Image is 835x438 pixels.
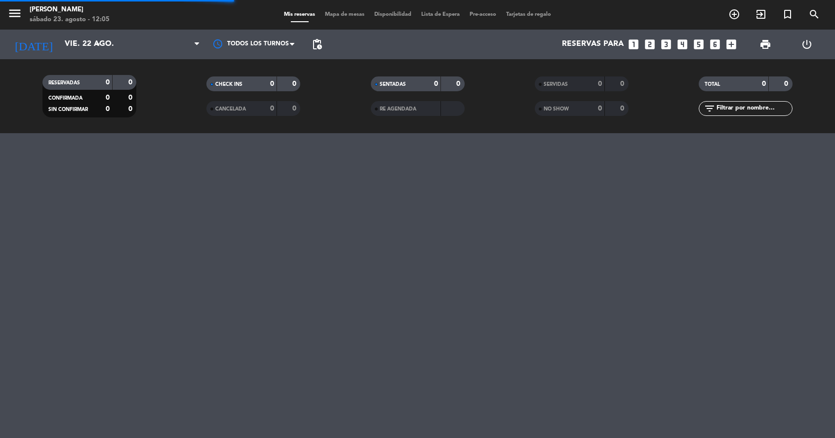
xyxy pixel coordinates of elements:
[692,38,705,51] i: looks_5
[562,40,624,49] span: Reservas para
[48,80,80,85] span: RESERVADAS
[643,38,656,51] i: looks_two
[725,38,738,51] i: add_box
[501,12,556,17] span: Tarjetas de regalo
[292,105,298,112] strong: 0
[709,38,721,51] i: looks_6
[270,105,274,112] strong: 0
[762,80,766,87] strong: 0
[380,107,416,111] span: RE AGENDADA
[676,38,689,51] i: looks_4
[279,12,320,17] span: Mis reservas
[30,5,110,15] div: [PERSON_NAME]
[784,80,790,87] strong: 0
[544,82,568,87] span: SERVIDAS
[808,8,820,20] i: search
[128,79,134,86] strong: 0
[704,103,716,114] i: filter_list
[106,79,110,86] strong: 0
[215,82,242,87] span: CHECK INS
[128,106,134,112] strong: 0
[311,38,323,50] span: pending_actions
[544,107,569,111] span: NO SHOW
[598,105,602,112] strong: 0
[705,82,720,87] span: TOTAL
[716,103,792,114] input: Filtrar por nombre...
[215,107,246,111] span: CANCELADA
[598,80,602,87] strong: 0
[7,34,60,55] i: [DATE]
[48,96,82,101] span: CONFIRMADA
[320,12,369,17] span: Mapa de mesas
[759,38,771,50] span: print
[128,94,134,101] strong: 0
[7,6,22,21] i: menu
[620,105,626,112] strong: 0
[786,30,828,59] div: LOG OUT
[48,107,88,112] span: SIN CONFIRMAR
[270,80,274,87] strong: 0
[106,106,110,112] strong: 0
[801,38,813,50] i: power_settings_new
[620,80,626,87] strong: 0
[660,38,673,51] i: looks_3
[465,12,501,17] span: Pre-acceso
[782,8,794,20] i: turned_in_not
[369,12,416,17] span: Disponibilidad
[292,80,298,87] strong: 0
[627,38,640,51] i: looks_one
[7,6,22,24] button: menu
[434,80,438,87] strong: 0
[106,94,110,101] strong: 0
[380,82,406,87] span: SENTADAS
[416,12,465,17] span: Lista de Espera
[92,38,104,50] i: arrow_drop_down
[456,80,462,87] strong: 0
[30,15,110,25] div: sábado 23. agosto - 12:05
[755,8,767,20] i: exit_to_app
[728,8,740,20] i: add_circle_outline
